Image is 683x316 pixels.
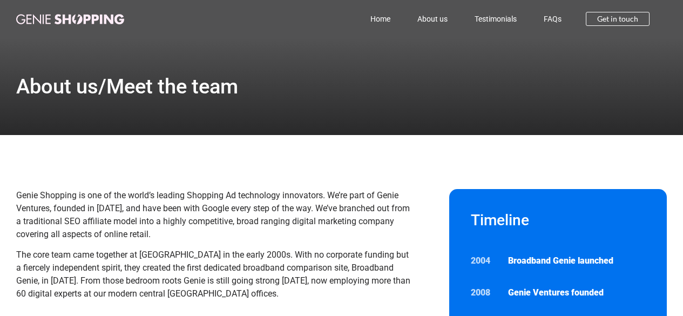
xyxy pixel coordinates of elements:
[508,254,645,267] p: Broadband Genie launched
[357,6,404,31] a: Home
[471,286,497,299] p: 2008
[471,254,497,267] p: 2004
[16,76,238,97] h1: About us/Meet the team
[404,6,461,31] a: About us
[16,190,410,239] span: Genie Shopping is one of the world’s leading Shopping Ad technology innovators. We’re part of Gen...
[586,12,650,26] a: Get in touch
[461,6,530,31] a: Testimonials
[170,6,574,31] nav: Menu
[16,250,410,299] span: The core team came together at [GEOGRAPHIC_DATA] in the early 2000s. With no corporate funding bu...
[508,286,645,299] p: Genie Ventures founded
[16,14,124,24] img: genie-shopping-logo
[530,6,575,31] a: FAQs
[597,15,638,23] span: Get in touch
[471,211,645,230] h2: Timeline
